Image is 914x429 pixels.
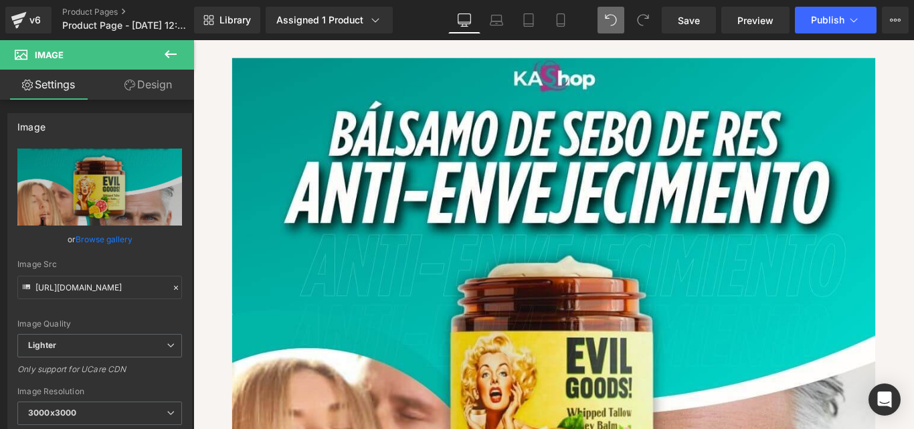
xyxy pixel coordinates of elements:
b: 3000x3000 [28,408,76,418]
div: Only support for UCare CDN [17,364,182,383]
a: Preview [721,7,790,33]
button: Publish [795,7,877,33]
a: Desktop [448,7,480,33]
div: Image [17,114,45,133]
a: Browse gallery [76,228,132,251]
button: Redo [630,7,656,33]
span: Save [678,13,700,27]
a: Design [100,70,197,100]
a: Product Pages [62,7,216,17]
span: Image [35,50,64,60]
span: Publish [811,15,844,25]
a: Mobile [545,7,577,33]
a: Laptop [480,7,513,33]
div: Open Intercom Messenger [869,383,901,416]
div: Image Resolution [17,387,182,396]
b: Lighter [28,340,56,350]
span: Library [219,14,251,26]
button: Undo [598,7,624,33]
a: Tablet [513,7,545,33]
div: Image Quality [17,319,182,329]
a: New Library [194,7,260,33]
div: Image Src [17,260,182,269]
a: v6 [5,7,52,33]
div: v6 [27,11,43,29]
button: More [882,7,909,33]
input: Link [17,276,182,299]
div: Assigned 1 Product [276,13,382,27]
div: or [17,232,182,246]
span: Product Page - [DATE] 12:00:56 [62,20,191,31]
span: Preview [737,13,773,27]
